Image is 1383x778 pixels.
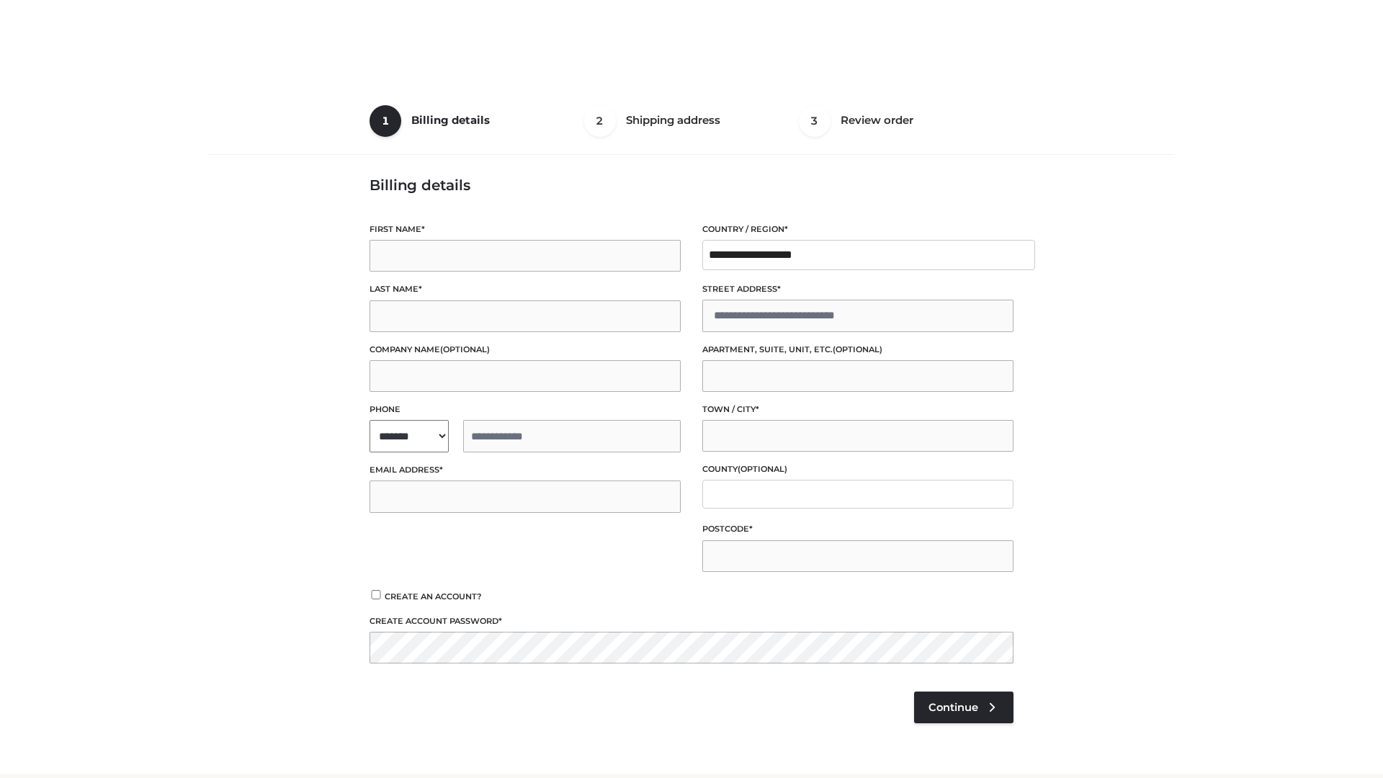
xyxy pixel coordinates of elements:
label: County [702,462,1013,476]
span: Shipping address [626,113,720,127]
span: (optional) [738,464,787,474]
span: 3 [799,105,831,137]
input: Create an account? [370,590,382,599]
h3: Billing details [370,176,1013,194]
label: Email address [370,463,681,477]
span: 2 [584,105,616,137]
label: Country / Region [702,223,1013,236]
span: (optional) [440,344,490,354]
label: Create account password [370,614,1013,628]
span: Review order [841,113,913,127]
span: Billing details [411,113,490,127]
span: (optional) [833,344,882,354]
label: Postcode [702,522,1013,536]
span: 1 [370,105,401,137]
label: Phone [370,403,681,416]
span: Continue [928,701,978,714]
label: First name [370,223,681,236]
a: Continue [914,692,1013,723]
label: Apartment, suite, unit, etc. [702,343,1013,357]
span: Create an account? [385,591,482,602]
label: Town / City [702,403,1013,416]
label: Company name [370,343,681,357]
label: Last name [370,282,681,296]
label: Street address [702,282,1013,296]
